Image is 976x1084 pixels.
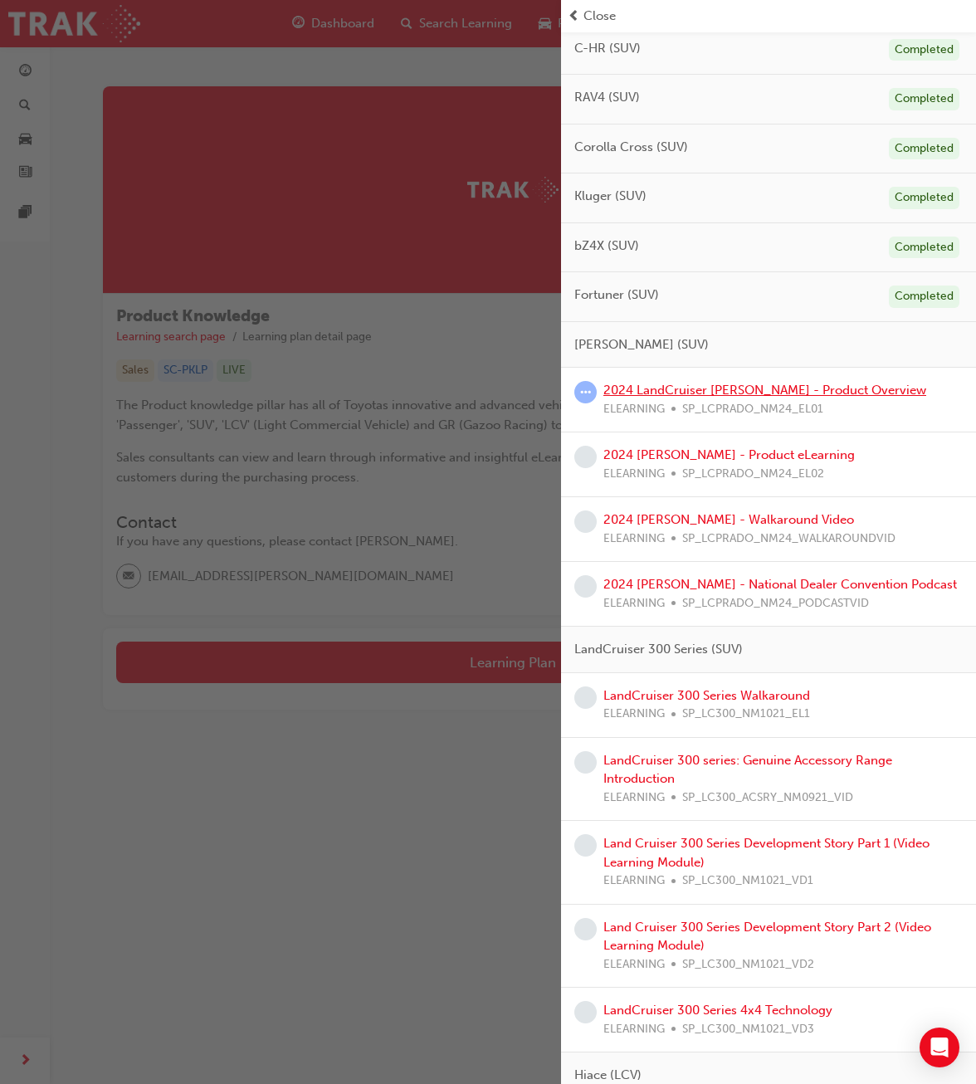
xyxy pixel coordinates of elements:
span: ELEARNING [603,789,665,808]
div: Completed [889,39,959,61]
span: SP_LCPRADO_NM24_EL01 [682,400,823,419]
span: SP_LCPRADO_NM24_EL02 [682,465,824,484]
span: learningRecordVerb_NONE-icon [574,575,597,598]
span: LandCruiser 300 Series (SUV) [574,640,743,659]
span: ELEARNING [603,705,665,724]
span: SP_LC300_ACSRY_NM0921_VID [682,789,853,808]
div: Completed [889,138,959,160]
span: bZ4X (SUV) [574,237,639,256]
a: LandCruiser 300 series: Genuine Accessory Range Introduction [603,753,892,787]
span: ELEARNING [603,465,665,484]
span: SP_LCPRADO_NM24_WALKAROUNDVID [682,530,895,549]
span: Kluger (SUV) [574,187,647,206]
span: [PERSON_NAME] (SUV) [574,335,709,354]
span: learningRecordVerb_NONE-icon [574,510,597,533]
span: learningRecordVerb_NONE-icon [574,1001,597,1023]
span: C-HR (SUV) [574,39,641,58]
div: Completed [889,237,959,259]
a: 2024 [PERSON_NAME] - Product eLearning [603,447,855,462]
span: SP_LC300_NM1021_EL1 [682,705,810,724]
span: SP_LC300_NM1021_VD1 [682,872,813,891]
span: SP_LC300_NM1021_VD2 [682,955,814,974]
span: learningRecordVerb_NONE-icon [574,834,597,857]
a: Land Cruiser 300 Series Development Story Part 2 (Video Learning Module) [603,920,931,954]
a: 2024 [PERSON_NAME] - Walkaround Video [603,512,854,527]
span: RAV4 (SUV) [574,88,640,107]
div: Completed [889,88,959,110]
span: learningRecordVerb_ATTEMPT-icon [574,381,597,403]
span: Corolla Cross (SUV) [574,138,688,157]
span: learningRecordVerb_NONE-icon [574,686,597,709]
span: Close [583,7,616,26]
span: ELEARNING [603,400,665,419]
a: LandCruiser 300 Series 4x4 Technology [603,1003,832,1018]
span: prev-icon [568,7,580,26]
span: ELEARNING [603,1020,665,1039]
a: LandCruiser 300 Series Walkaround [603,688,810,703]
a: 2024 [PERSON_NAME] - National Dealer Convention Podcast [603,577,957,592]
span: learningRecordVerb_NONE-icon [574,751,597,774]
div: Completed [889,286,959,308]
span: SP_LC300_NM1021_VD3 [682,1020,814,1039]
button: prev-iconClose [568,7,969,26]
div: Completed [889,187,959,209]
span: ELEARNING [603,530,665,549]
a: 2024 LandCruiser [PERSON_NAME] - Product Overview [603,383,926,398]
span: SP_LCPRADO_NM24_PODCASTVID [682,594,869,613]
span: ELEARNING [603,594,665,613]
span: learningRecordVerb_NONE-icon [574,446,597,468]
span: ELEARNING [603,955,665,974]
div: Open Intercom Messenger [920,1028,959,1067]
span: learningRecordVerb_NONE-icon [574,918,597,940]
span: ELEARNING [603,872,665,891]
a: Land Cruiser 300 Series Development Story Part 1 (Video Learning Module) [603,836,930,870]
span: Fortuner (SUV) [574,286,659,305]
